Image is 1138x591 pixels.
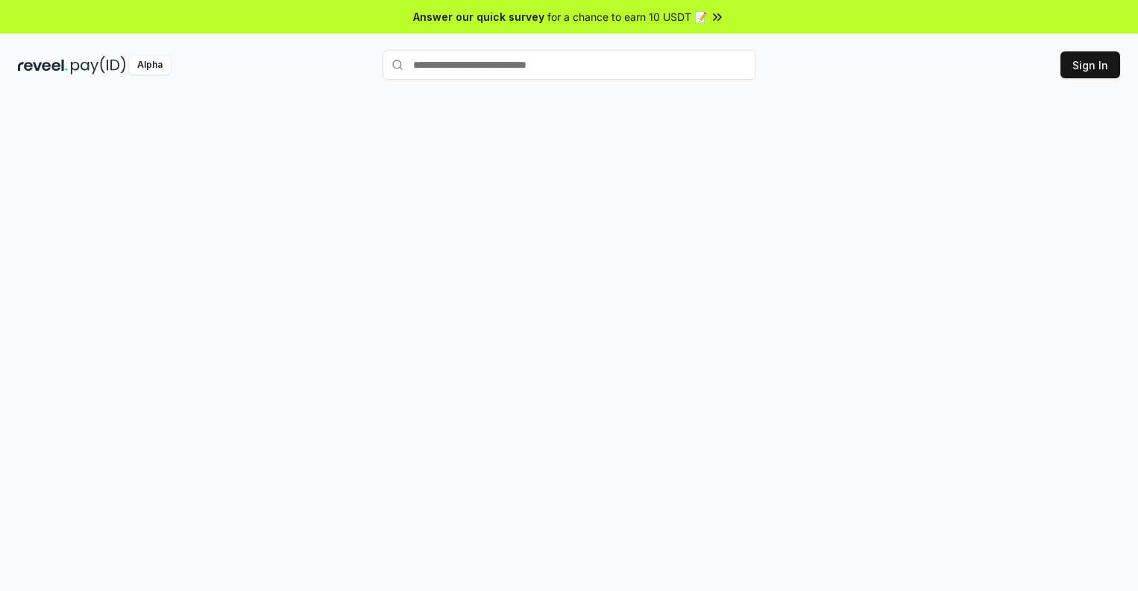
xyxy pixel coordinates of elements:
[1060,51,1120,78] button: Sign In
[129,56,171,75] div: Alpha
[413,9,544,25] span: Answer our quick survey
[18,56,68,75] img: reveel_dark
[71,56,126,75] img: pay_id
[547,9,707,25] span: for a chance to earn 10 USDT 📝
